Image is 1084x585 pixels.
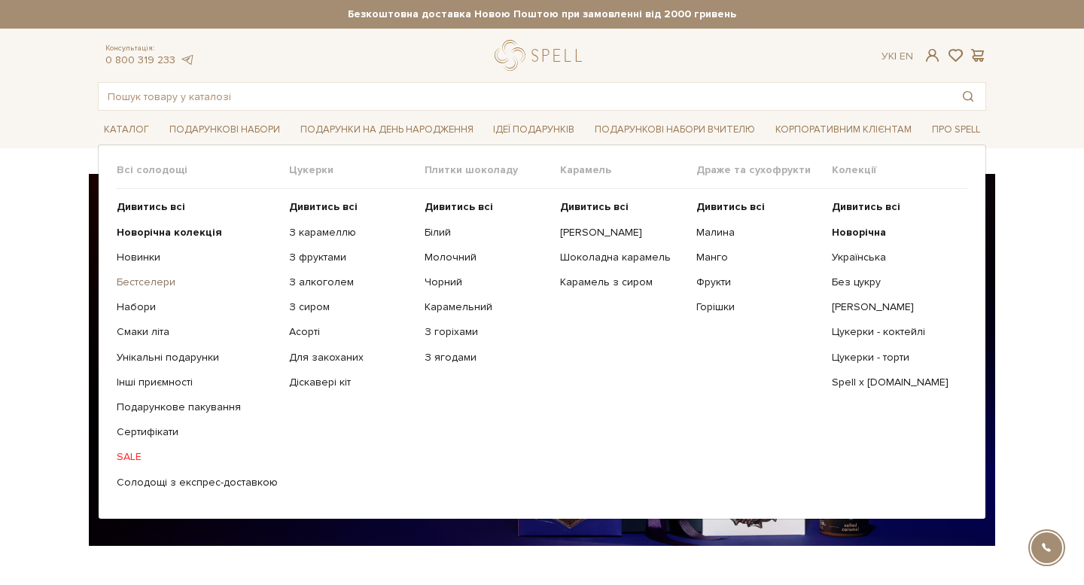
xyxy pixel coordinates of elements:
span: Плитки шоколаду [425,163,560,177]
a: Унікальні подарунки [117,351,278,364]
a: Новинки [117,251,278,264]
a: telegram [179,53,194,66]
a: Цукерки - коктейлі [832,325,956,339]
a: Бестселери [117,276,278,289]
span: Колекції [832,163,967,177]
b: Дивитись всі [560,200,629,213]
span: Цукерки [289,163,425,177]
a: Манго [696,251,821,264]
span: Всі солодощі [117,163,289,177]
a: Корпоративним клієнтам [769,118,918,142]
a: En [900,50,913,62]
a: Каталог [98,118,155,142]
a: Малина [696,226,821,239]
a: 0 800 319 233 [105,53,175,66]
a: Без цукру [832,276,956,289]
a: Молочний [425,251,549,264]
a: З алкоголем [289,276,413,289]
a: Подарунки на День народження [294,118,480,142]
b: Дивитись всі [117,200,185,213]
a: Карамельний [425,300,549,314]
b: Новорічна колекція [117,226,222,239]
a: Для закоханих [289,351,413,364]
a: Ідеї подарунків [487,118,580,142]
a: З карамеллю [289,226,413,239]
a: Подарункове пакування [117,401,278,414]
a: Солодощі з експрес-доставкою [117,476,278,489]
a: Горішки [696,300,821,314]
b: Дивитись всі [425,200,493,213]
b: Дивитись всі [696,200,765,213]
a: Spell x [DOMAIN_NAME] [832,376,956,389]
a: Інші приємності [117,376,278,389]
a: Подарункові набори [163,118,286,142]
a: Новорічна [832,226,956,239]
a: Асорті [289,325,413,339]
input: Пошук товару у каталозі [99,83,951,110]
span: | [894,50,897,62]
a: Дивитись всі [560,200,684,214]
a: Діскавері кіт [289,376,413,389]
b: Дивитись всі [832,200,900,213]
a: Шоколадна карамель [560,251,684,264]
strong: Безкоштовна доставка Новою Поштою при замовленні від 2000 гривень [98,8,986,21]
a: З ягодами [425,351,549,364]
a: [PERSON_NAME] [832,300,956,314]
a: Набори [117,300,278,314]
b: Новорічна [832,226,886,239]
a: SALE [117,450,278,464]
a: З сиром [289,300,413,314]
a: З горіхами [425,325,549,339]
a: Сертифікати [117,425,278,439]
a: Фрукти [696,276,821,289]
b: Дивитись всі [289,200,358,213]
span: Карамель [560,163,696,177]
a: logo [495,40,589,71]
a: Білий [425,226,549,239]
button: Пошук товару у каталозі [951,83,985,110]
a: Дивитись всі [289,200,413,214]
a: З фруктами [289,251,413,264]
a: Новорічна колекція [117,226,278,239]
div: Каталог [98,145,986,519]
a: Українська [832,251,956,264]
a: Дивитись всі [696,200,821,214]
a: Чорний [425,276,549,289]
a: [PERSON_NAME] [560,226,684,239]
span: Драже та сухофрукти [696,163,832,177]
a: Про Spell [926,118,986,142]
a: Подарункові набори Вчителю [589,117,761,142]
a: Смаки літа [117,325,278,339]
a: Дивитись всі [425,200,549,214]
a: Дивитись всі [832,200,956,214]
span: Консультація: [105,44,194,53]
a: Карамель з сиром [560,276,684,289]
a: Дивитись всі [117,200,278,214]
div: Ук [882,50,913,63]
a: Цукерки - торти [832,351,956,364]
